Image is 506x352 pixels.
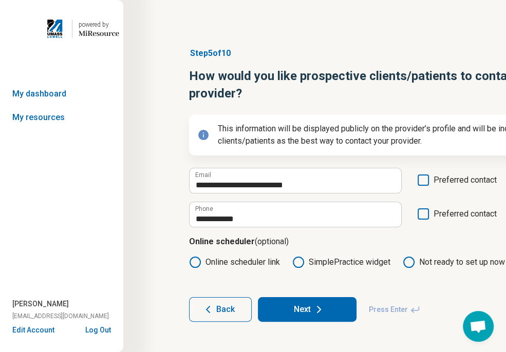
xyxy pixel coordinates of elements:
[363,297,426,322] span: Press Enter
[79,20,119,29] div: powered by
[216,305,235,314] span: Back
[195,206,213,212] label: Phone
[434,208,497,227] span: Preferred contact
[195,172,211,178] label: Email
[44,16,66,41] img: University of Massachusetts, Lowell
[189,297,252,322] button: Back
[85,325,111,333] button: Log Out
[12,325,54,336] button: Edit Account
[4,16,119,41] a: University of Massachusetts, Lowellpowered by
[463,311,494,342] div: Open chat
[12,299,69,309] span: [PERSON_NAME]
[12,311,109,321] span: [EMAIL_ADDRESS][DOMAIN_NAME]
[255,237,289,246] span: (optional)
[189,256,280,268] label: Online scheduler link
[258,297,357,322] button: Next
[403,256,505,268] label: Not ready to set up now
[292,256,390,268] label: SimplePractice widget
[434,174,497,193] span: Preferred contact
